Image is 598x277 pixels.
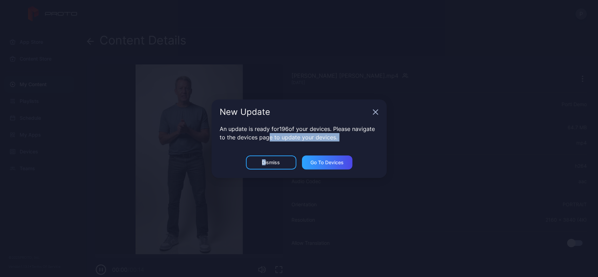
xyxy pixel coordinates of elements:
div: Go to devices [310,160,344,165]
div: Dismiss [262,160,280,165]
div: New Update [220,108,370,116]
button: Go to devices [302,155,352,169]
p: An update is ready for 196 of your devices. Please navigate to the devices page to update your de... [220,125,378,141]
button: Dismiss [246,155,296,169]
